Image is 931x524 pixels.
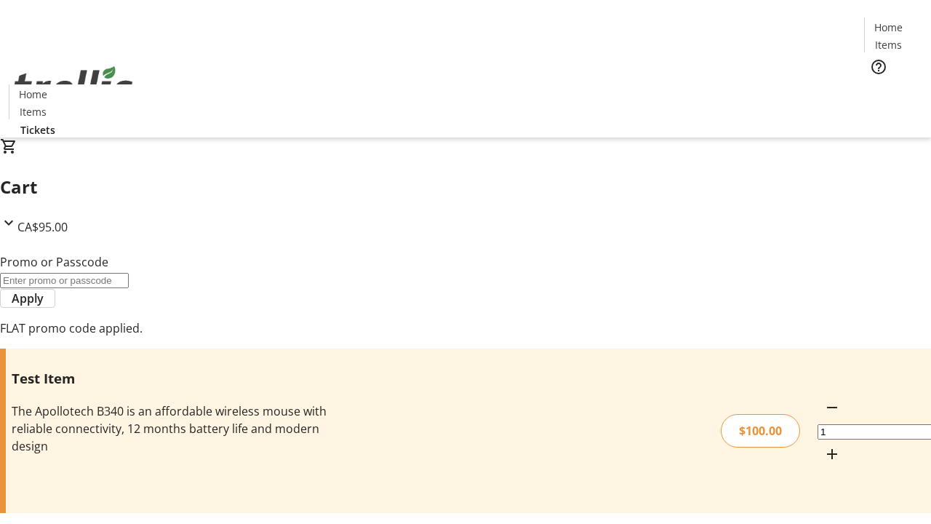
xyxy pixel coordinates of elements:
[865,37,911,52] a: Items
[12,368,329,389] h3: Test Item
[818,393,847,422] button: Decrement by one
[19,87,47,102] span: Home
[865,20,911,35] a: Home
[875,37,902,52] span: Items
[9,50,138,123] img: Orient E2E Organization qGbegImJ8M's Logo
[12,402,329,455] div: The Apollotech B340 is an affordable wireless mouse with reliable connectivity, 12 months battery...
[818,440,847,469] button: Increment by one
[20,122,55,138] span: Tickets
[9,104,56,119] a: Items
[721,414,800,448] div: $100.00
[874,20,903,35] span: Home
[17,219,68,235] span: CA$95.00
[864,84,922,100] a: Tickets
[12,290,44,307] span: Apply
[9,122,67,138] a: Tickets
[9,87,56,102] a: Home
[20,104,47,119] span: Items
[876,84,911,100] span: Tickets
[864,52,893,82] button: Help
